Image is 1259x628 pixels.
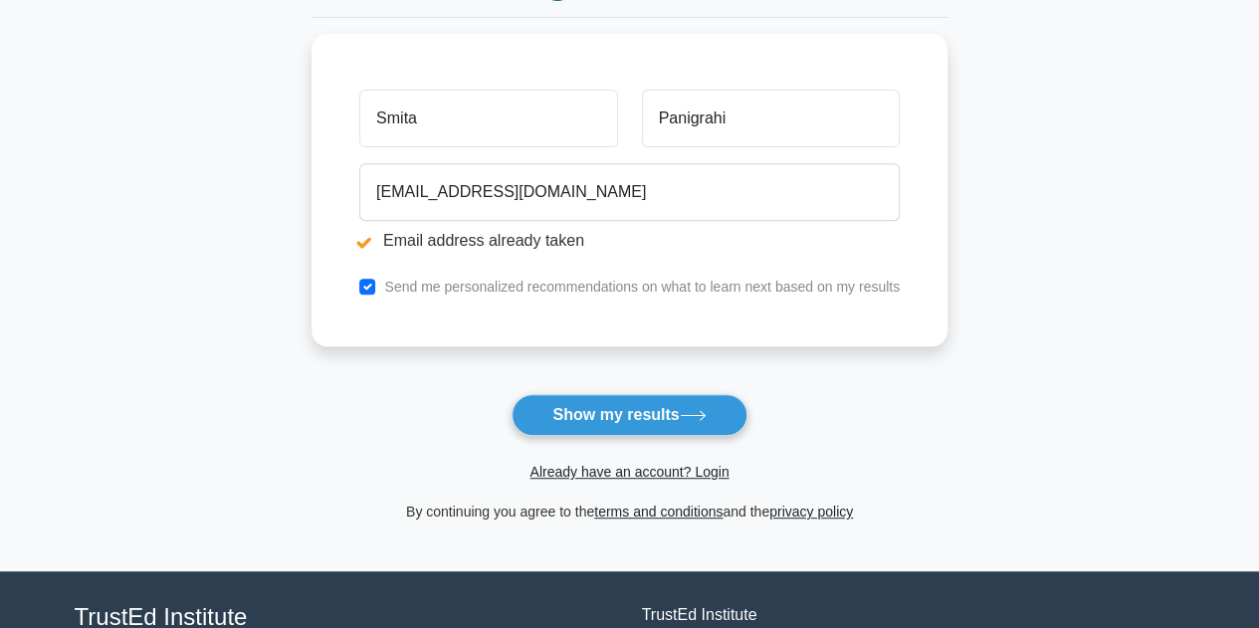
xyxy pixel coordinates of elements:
[512,394,746,436] button: Show my results
[359,163,900,221] input: Email
[594,504,723,520] a: terms and conditions
[642,90,900,147] input: Last name
[769,504,853,520] a: privacy policy
[384,279,900,295] label: Send me personalized recommendations on what to learn next based on my results
[300,500,959,523] div: By continuing you agree to the and the
[359,229,900,253] li: Email address already taken
[359,90,617,147] input: First name
[529,464,729,480] a: Already have an account? Login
